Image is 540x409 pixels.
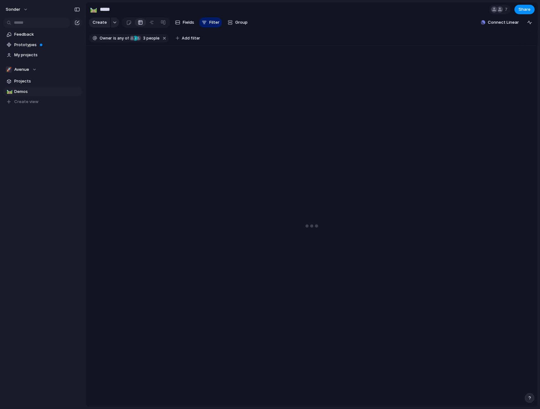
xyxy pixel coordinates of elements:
span: Owner [100,35,112,41]
button: Create [89,17,110,27]
button: 🛤️ [89,4,99,15]
span: Feedback [14,31,80,38]
a: Projects [3,76,82,86]
button: Share [514,5,535,14]
span: Avenue [14,66,29,73]
div: 🚀 [6,66,12,73]
span: Connect Linear [488,19,519,26]
span: Create [93,19,107,26]
button: isany of [112,35,130,42]
span: Share [519,6,531,13]
button: Group [224,17,251,27]
span: Fields [183,19,194,26]
span: is [113,35,116,41]
button: 3 people [129,35,161,42]
button: Add filter [172,34,204,43]
button: Fields [173,17,197,27]
a: My projects [3,50,82,60]
span: Prototypes [14,42,80,48]
span: 3 [141,36,146,40]
a: Prototypes [3,40,82,50]
span: sonder [6,6,20,13]
span: Projects [14,78,80,84]
span: Group [235,19,248,26]
button: Create view [3,97,82,107]
span: people [141,35,159,41]
button: Filter [199,17,222,27]
span: Create view [14,99,39,105]
button: 🚀Avenue [3,65,82,74]
span: Add filter [182,35,200,41]
a: Feedback [3,30,82,39]
div: 🛤️ [90,5,97,14]
button: sonder [3,4,31,15]
div: 🛤️ [7,88,11,95]
a: 🛤️Demos [3,87,82,96]
span: Filter [209,19,219,26]
button: 🛤️ [6,89,12,95]
button: Connect Linear [478,18,521,27]
span: My projects [14,52,80,58]
span: Demos [14,89,80,95]
span: any of [116,35,129,41]
span: 7 [505,6,509,13]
